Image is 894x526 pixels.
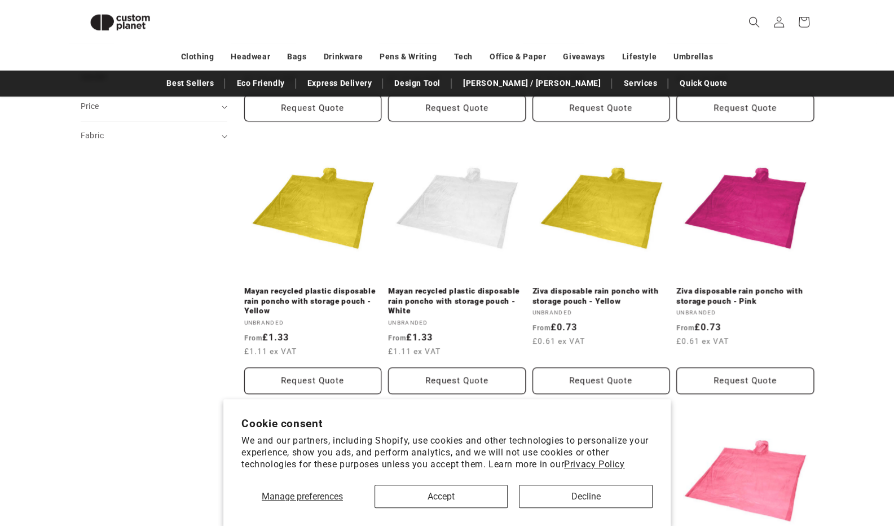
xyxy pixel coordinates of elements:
[457,73,606,93] a: [PERSON_NAME] / [PERSON_NAME]
[81,131,104,140] span: Fabric
[262,491,343,502] span: Manage preferences
[453,47,472,67] a: Tech
[490,47,546,67] a: Office & Paper
[244,95,382,121] button: Request Quote
[241,485,363,508] button: Manage preferences
[676,95,814,121] button: Request Quote
[532,95,670,121] button: Request Quote
[706,404,894,526] iframe: Chat Widget
[244,286,382,316] a: Mayan recycled plastic disposable rain poncho with storage pouch - Yellow
[81,5,160,40] img: Custom Planet
[742,10,767,34] summary: Search
[519,485,653,508] button: Decline
[564,459,624,470] a: Privacy Policy
[676,367,814,394] button: Request Quote
[241,435,653,470] p: We and our partners, including Shopify, use cookies and other technologies to personalize your ex...
[389,73,446,93] a: Design Tool
[181,47,214,67] a: Clothing
[673,47,713,67] a: Umbrellas
[302,73,378,93] a: Express Delivery
[244,367,382,394] button: Request Quote
[532,367,670,394] button: Request Quote
[388,367,526,394] button: Request Quote
[618,73,663,93] a: Services
[388,286,526,316] a: Mayan recycled plastic disposable rain poncho with storage pouch - White
[375,485,508,508] button: Accept
[161,73,219,93] a: Best Sellers
[388,95,526,121] button: Request Quote
[380,47,437,67] a: Pens & Writing
[231,73,290,93] a: Eco Friendly
[532,286,670,306] a: Ziva disposable rain poncho with storage pouch - Yellow
[563,47,605,67] a: Giveaways
[324,47,363,67] a: Drinkware
[81,92,227,121] summary: Price
[676,286,814,306] a: Ziva disposable rain poncho with storage pouch - Pink
[241,417,653,430] h2: Cookie consent
[231,47,270,67] a: Headwear
[287,47,306,67] a: Bags
[622,47,657,67] a: Lifestyle
[81,102,99,111] span: Price
[674,73,733,93] a: Quick Quote
[81,121,227,150] summary: Fabric (0 selected)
